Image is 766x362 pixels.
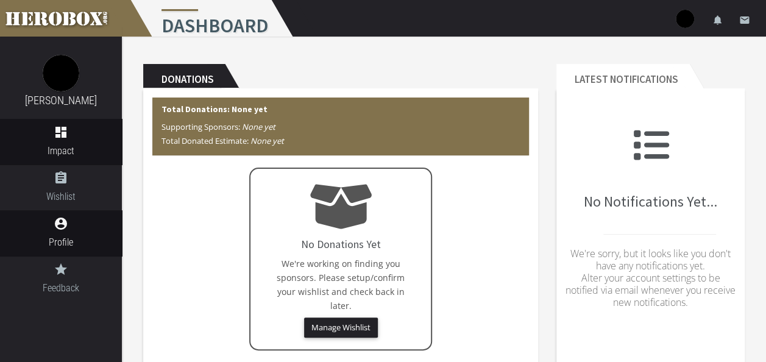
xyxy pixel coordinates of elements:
[566,271,736,309] span: Alter your account settings to be notified via email whenever you receive new notifications.
[143,64,225,88] h2: Donations
[242,121,275,132] i: None yet
[263,257,419,313] p: We're working on finding you sponsors. Please setup/confirm your wishlist and check back in later.
[152,98,529,155] div: Total Donations: None yet
[250,135,284,146] i: None yet
[161,104,268,115] b: Total Donations: None yet
[739,15,750,26] i: email
[25,94,97,107] a: [PERSON_NAME]
[161,121,275,132] span: Supporting Sponsors:
[712,15,723,26] i: notifications
[566,98,736,347] div: No Notifications Yet...
[301,238,381,250] h4: No Donations Yet
[161,135,284,146] span: Total Donated Estimate:
[54,125,68,140] i: dashboard
[566,127,736,210] h2: No Notifications Yet...
[556,64,689,88] h2: Latest Notifications
[676,10,694,28] img: user-image
[570,247,731,272] span: We're sorry, but it looks like you don't have any notifications yet.
[43,55,79,91] img: image
[304,318,378,338] button: Manage Wishlist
